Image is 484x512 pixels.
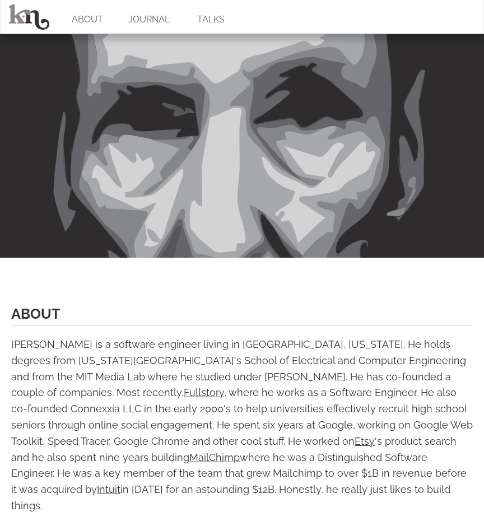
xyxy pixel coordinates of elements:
[189,452,240,463] a: MailChimp
[184,387,224,398] a: Fullstory
[97,483,120,495] a: Intuit
[11,305,60,322] a: ABOUT
[355,435,375,447] a: Etsy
